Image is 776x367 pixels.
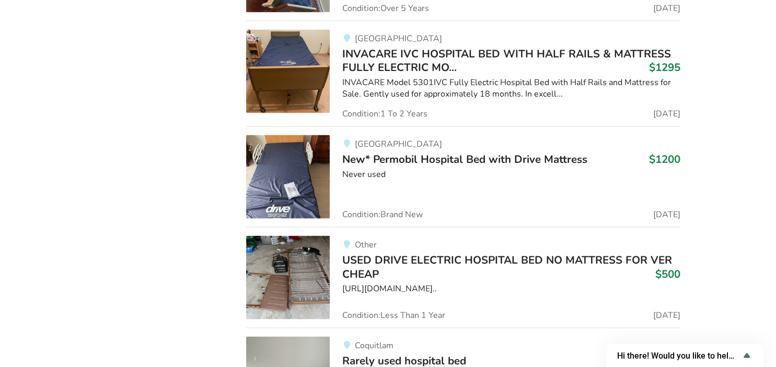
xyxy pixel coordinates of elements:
h3: $1295 [649,61,680,74]
img: bedroom equipment-invacare ivc hospital bed with half rails & mattress fully electric model 5301 [246,30,330,113]
span: Coquitlam [354,340,393,351]
span: USED DRIVE ELECTRIC HOSPITAL BED NO MATTRESS FOR VER CHEAP [342,253,672,281]
div: Never used [342,169,680,181]
a: bedroom equipment-used drive electric hospital bed no mattress for ver cheapOtherUSED DRIVE ELECT... [246,227,680,328]
a: bedroom equipment-invacare ivc hospital bed with half rails & mattress fully electric model 5301[... [246,21,680,127]
span: [DATE] [653,110,680,118]
span: [GEOGRAPHIC_DATA] [354,138,442,150]
span: Condition: Over 5 Years [342,4,429,13]
div: [URL][DOMAIN_NAME].. [342,283,680,295]
span: [GEOGRAPHIC_DATA] [354,33,442,44]
img: bedroom equipment-new* permobil hospital bed with drive mattress [246,135,330,219]
img: bedroom equipment-used drive electric hospital bed no mattress for ver cheap [246,236,330,319]
span: INVACARE IVC HOSPITAL BED WITH HALF RAILS & MATTRESS FULLY ELECTRIC MO... [342,46,671,75]
a: bedroom equipment-new* permobil hospital bed with drive mattress[GEOGRAPHIC_DATA]New* Permobil Ho... [246,126,680,227]
span: Condition: Brand New [342,210,423,219]
span: [DATE] [653,210,680,219]
div: INVACARE Model 5301IVC Fully Electric Hospital Bed with Half Rails and Mattress for Sale. Gently ... [342,77,680,101]
span: New* Permobil Hospital Bed with Drive Mattress [342,152,587,167]
span: [DATE] [653,311,680,319]
span: Other [354,239,376,251]
span: Condition: Less Than 1 Year [342,311,445,319]
span: Hi there! Would you like to help us improve AssistList? [617,351,740,361]
span: [DATE] [653,4,680,13]
h3: $1200 [649,152,680,166]
h3: $500 [655,267,680,281]
span: Condition: 1 To 2 Years [342,110,427,118]
button: Show survey - Hi there! Would you like to help us improve AssistList? [617,349,753,362]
